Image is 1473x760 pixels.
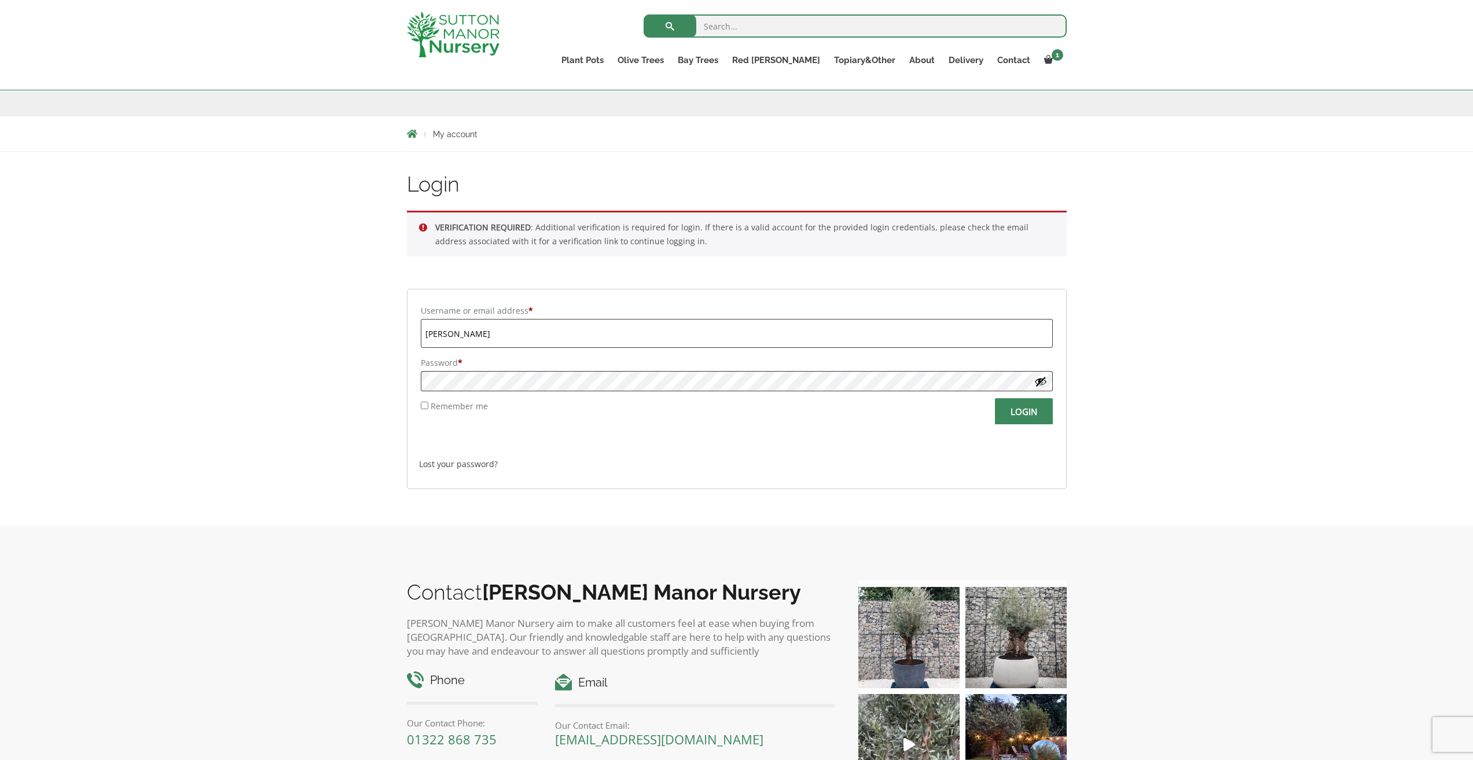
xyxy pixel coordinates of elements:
[995,398,1053,424] input: Login
[555,674,835,692] h4: Email
[1037,52,1067,68] a: 1
[421,402,428,409] input: Remember me
[421,355,1053,371] label: Password
[407,12,499,57] img: logo
[903,738,915,751] svg: Play
[435,221,1059,248] li: : Additional verification is required for login. If there is a valid account for the provided log...
[407,129,1067,138] nav: Breadcrumbs
[555,718,835,732] p: Our Contact Email:
[611,52,671,68] a: Olive Trees
[965,587,1067,688] img: Check out this beauty we potted at our nursery today ❤️‍🔥 A huge, ancient gnarled Olive tree plan...
[407,172,1067,196] h2: Login
[421,303,1053,319] label: Username or email address
[555,730,763,748] a: [EMAIL_ADDRESS][DOMAIN_NAME]
[942,52,990,68] a: Delivery
[644,14,1067,38] input: Search...
[482,580,801,604] b: [PERSON_NAME] Manor Nursery
[554,52,611,68] a: Plant Pots
[407,730,497,748] a: 01322 868 735
[1034,375,1047,388] button: Show password
[407,716,538,730] p: Our Contact Phone:
[435,222,531,233] strong: VERIFICATION REQUIRED
[1052,49,1063,61] span: 1
[431,401,488,412] span: Remember me
[990,52,1037,68] a: Contact
[858,587,960,688] img: A beautiful multi-stem Spanish Olive tree potted in our luxurious fibre clay pots 😍😍
[433,130,477,139] span: My account
[407,671,538,689] h4: Phone
[725,52,827,68] a: Red [PERSON_NAME]
[407,580,835,604] h2: Contact
[419,458,498,469] a: Lost your password?
[407,616,835,658] p: [PERSON_NAME] Manor Nursery aim to make all customers feel at ease when buying from [GEOGRAPHIC_D...
[671,52,725,68] a: Bay Trees
[902,52,942,68] a: About
[827,52,902,68] a: Topiary&Other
